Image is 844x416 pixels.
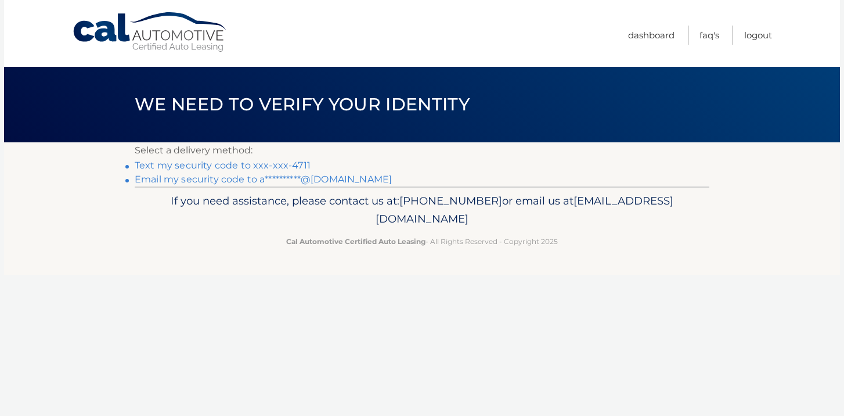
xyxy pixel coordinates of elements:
[699,26,719,45] a: FAQ's
[142,235,702,248] p: - All Rights Reserved - Copyright 2025
[135,160,311,171] a: Text my security code to xxx-xxx-4711
[399,194,502,207] span: [PHONE_NUMBER]
[286,237,425,246] strong: Cal Automotive Certified Auto Leasing
[142,192,702,229] p: If you need assistance, please contact us at: or email us at
[135,174,392,185] a: Email my security code to a**********@[DOMAIN_NAME]
[135,142,709,159] p: Select a delivery method:
[72,12,229,53] a: Cal Automotive
[628,26,675,45] a: Dashboard
[135,94,470,115] span: We need to verify your identity
[744,26,772,45] a: Logout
